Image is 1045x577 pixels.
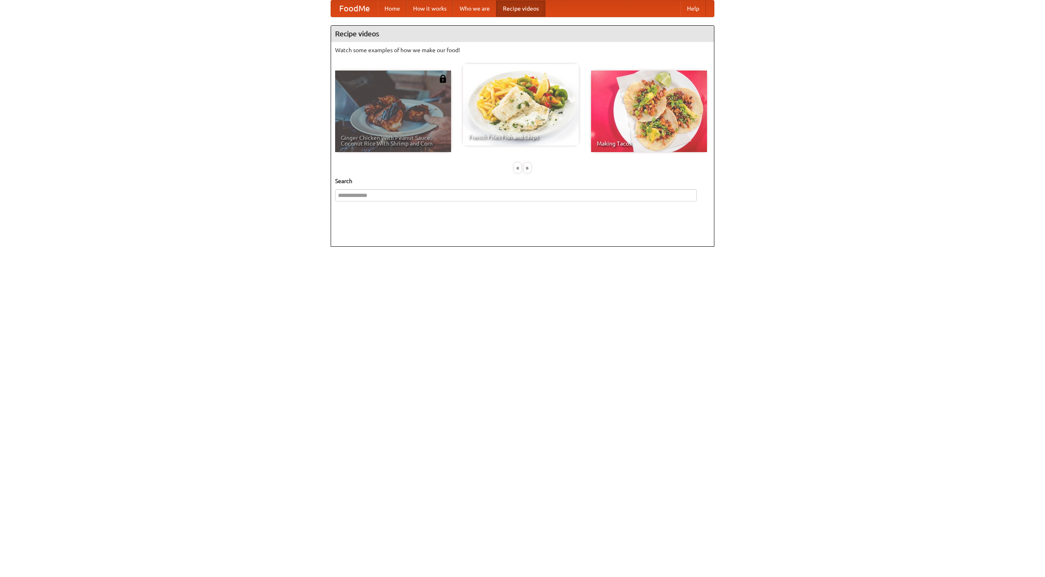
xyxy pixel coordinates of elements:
span: Making Tacos [597,141,701,146]
p: Watch some examples of how we make our food! [335,46,710,54]
div: « [514,163,521,173]
a: Home [378,0,407,17]
a: Help [680,0,706,17]
a: Making Tacos [591,71,707,152]
h5: Search [335,177,710,185]
a: French Fries Fish and Chips [463,64,579,146]
span: French Fries Fish and Chips [469,134,573,140]
a: Recipe videos [496,0,545,17]
div: » [524,163,531,173]
img: 483408.png [439,75,447,83]
h4: Recipe videos [331,26,714,42]
a: FoodMe [331,0,378,17]
a: Who we are [453,0,496,17]
a: How it works [407,0,453,17]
